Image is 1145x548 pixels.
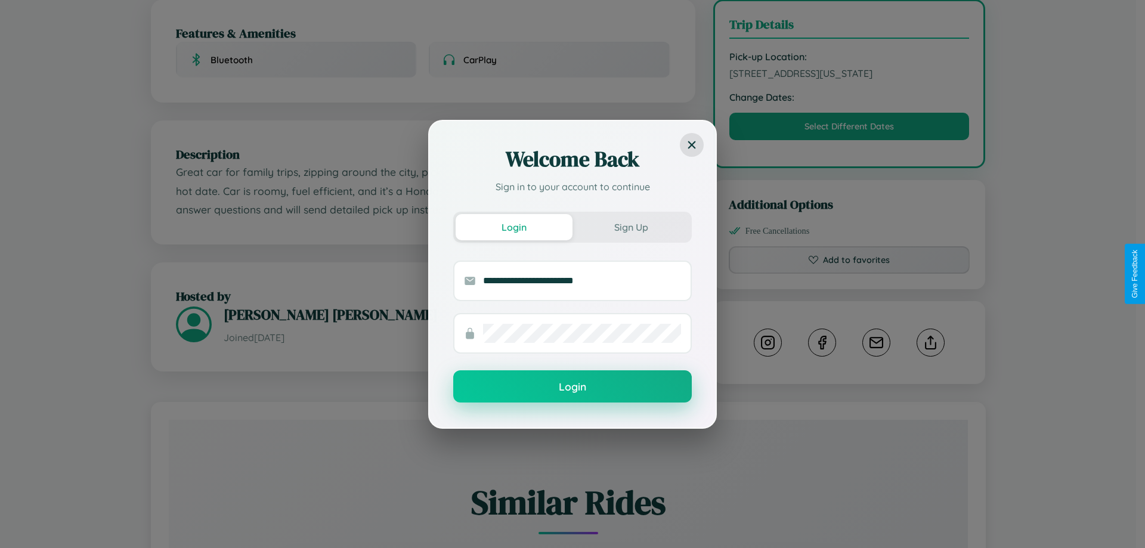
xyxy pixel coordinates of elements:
[453,370,692,403] button: Login
[453,179,692,194] p: Sign in to your account to continue
[1131,250,1139,298] div: Give Feedback
[453,145,692,174] h2: Welcome Back
[456,214,572,240] button: Login
[572,214,689,240] button: Sign Up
